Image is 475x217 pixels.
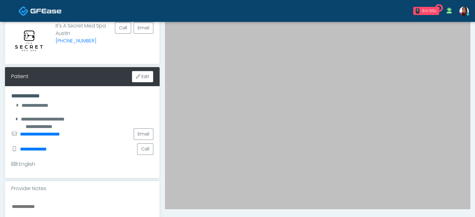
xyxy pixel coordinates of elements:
a: Docovia [18,1,62,21]
div: Patient [11,73,28,80]
a: 2 4m 59s [409,4,443,17]
div: English [11,160,35,168]
img: Provider image [11,22,47,58]
a: Email [134,128,153,140]
div: 4m 59s [422,8,437,14]
img: Docovia [18,6,29,16]
button: Call [115,22,131,34]
div: 2 [416,8,419,14]
div: Provider Notes [5,181,160,196]
button: Edit [132,71,153,82]
a: Email [134,22,153,34]
img: Megan McComy [459,7,469,16]
a: [PHONE_NUMBER] [56,37,96,44]
img: Docovia [30,8,62,14]
button: Open LiveChat chat widget [5,2,24,21]
p: It's A Secret Med Spa Austin [56,22,106,53]
button: Call [137,143,153,155]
